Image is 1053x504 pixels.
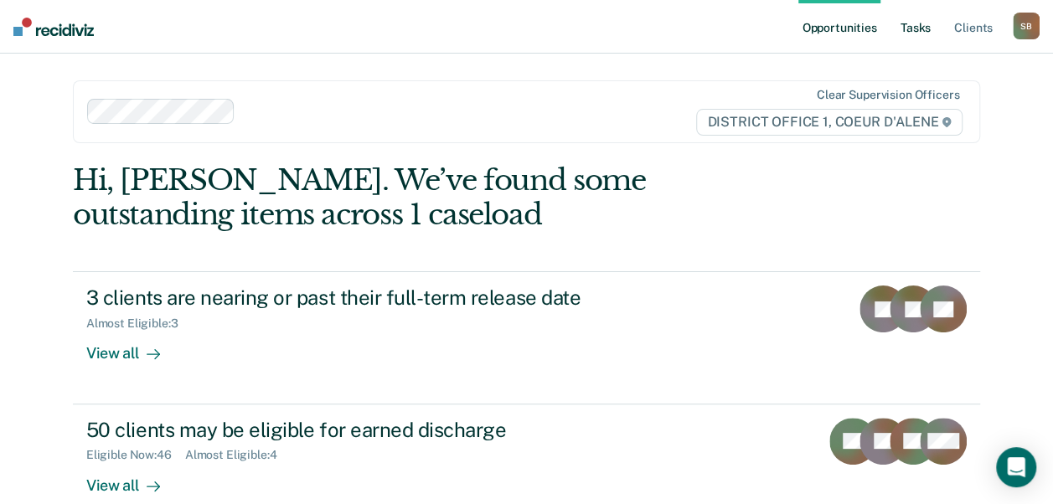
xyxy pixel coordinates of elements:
[86,448,185,462] div: Eligible Now : 46
[86,285,674,310] div: 3 clients are nearing or past their full-term release date
[86,462,180,495] div: View all
[996,447,1036,487] div: Open Intercom Messenger
[86,418,674,442] div: 50 clients may be eligible for earned discharge
[696,109,963,136] span: DISTRICT OFFICE 1, COEUR D'ALENE
[1013,13,1040,39] button: SB
[185,448,291,462] div: Almost Eligible : 4
[73,271,980,404] a: 3 clients are nearing or past their full-term release dateAlmost Eligible:3View all
[13,18,94,36] img: Recidiviz
[817,88,959,102] div: Clear supervision officers
[73,163,799,232] div: Hi, [PERSON_NAME]. We’ve found some outstanding items across 1 caseload
[86,331,180,363] div: View all
[86,316,192,331] div: Almost Eligible : 3
[1013,13,1040,39] div: S B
